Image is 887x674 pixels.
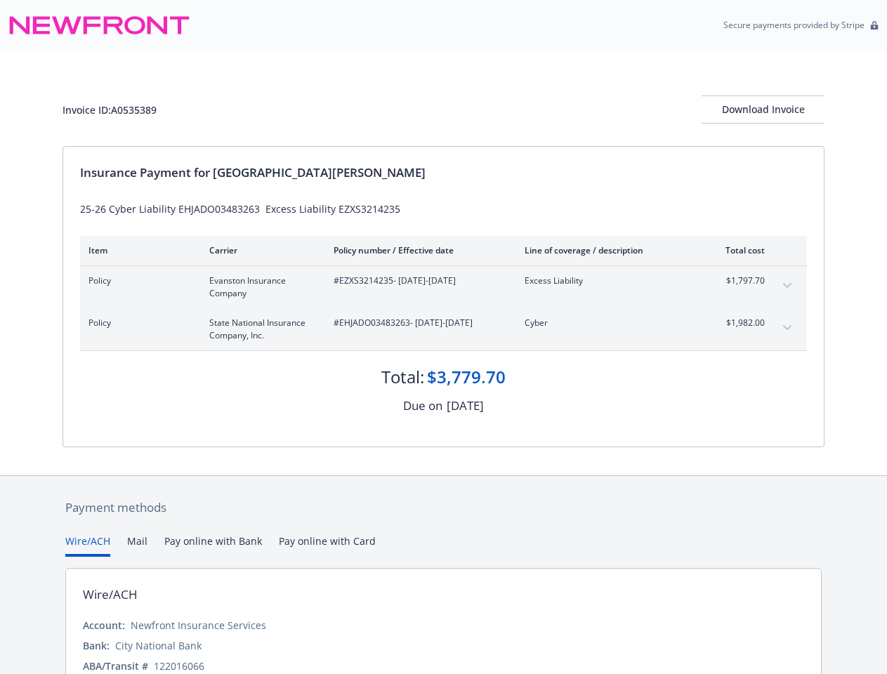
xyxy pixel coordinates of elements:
[209,317,311,342] span: State National Insurance Company, Inc.
[334,317,502,329] span: #EHJADO03483263 - [DATE]-[DATE]
[702,95,824,124] button: Download Invoice
[723,19,865,31] p: Secure payments provided by Stripe
[83,659,148,673] div: ABA/Transit #
[209,244,311,256] div: Carrier
[80,308,807,350] div: PolicyState National Insurance Company, Inc.#EHJADO03483263- [DATE]-[DATE]Cyber$1,982.00expand co...
[83,638,110,653] div: Bank:
[154,659,204,673] div: 122016066
[525,275,690,287] span: Excess Liability
[63,103,157,117] div: Invoice ID: A0535389
[447,397,484,415] div: [DATE]
[65,498,822,517] div: Payment methods
[712,275,765,287] span: $1,797.70
[525,317,690,329] span: Cyber
[80,164,807,182] div: Insurance Payment for [GEOGRAPHIC_DATA][PERSON_NAME]
[776,275,799,297] button: expand content
[702,96,824,123] div: Download Invoice
[712,244,765,256] div: Total cost
[65,534,110,557] button: Wire/ACH
[525,244,690,256] div: Line of coverage / description
[164,534,262,557] button: Pay online with Bank
[209,275,311,300] span: Evanston Insurance Company
[776,317,799,339] button: expand content
[80,266,807,308] div: PolicyEvanston Insurance Company#EZXS3214235- [DATE]-[DATE]Excess Liability$1,797.70expand content
[712,317,765,329] span: $1,982.00
[88,317,187,329] span: Policy
[88,275,187,287] span: Policy
[83,586,138,604] div: Wire/ACH
[83,618,125,633] div: Account:
[334,244,502,256] div: Policy number / Effective date
[279,534,376,557] button: Pay online with Card
[80,201,807,216] div: 25-26 Cyber Liability EHJADO03483263 Excess Liability EZXS3214235
[88,244,187,256] div: Item
[131,618,266,633] div: Newfront Insurance Services
[115,638,202,653] div: City National Bank
[127,534,147,557] button: Mail
[427,365,506,389] div: $3,779.70
[403,397,442,415] div: Due on
[334,275,502,287] span: #EZXS3214235 - [DATE]-[DATE]
[381,365,424,389] div: Total:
